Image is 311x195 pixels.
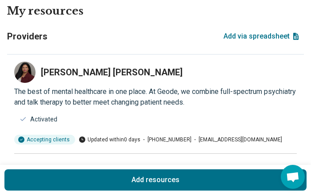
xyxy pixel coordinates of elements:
h2: Providers [7,30,48,43]
a: Open chat [281,165,305,189]
span: [PHONE_NUMBER] [140,136,191,144]
button: Remove [251,159,297,180]
span: Updated within 0 days [79,136,140,144]
div: Activated [30,115,57,124]
h1: My resources [7,4,304,19]
span: [EMAIL_ADDRESS][DOMAIN_NAME] [191,136,282,144]
div: Accepting clients [14,135,75,144]
button: Add via spreadsheet [220,26,304,47]
button: Edit [14,159,44,180]
div: The best of mental healthcare in one place. At Geode, we combine full-spectrum psychiatry and tal... [14,86,297,108]
p: [PERSON_NAME] [PERSON_NAME] [41,66,183,79]
button: Add resources [4,169,307,191]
